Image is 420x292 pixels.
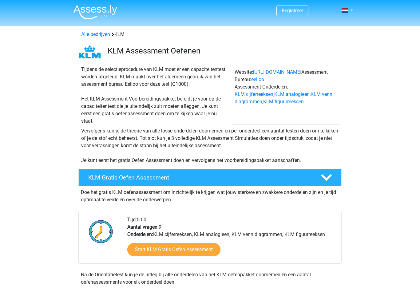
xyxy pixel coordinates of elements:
[73,5,117,19] img: Assessly
[88,174,311,181] h4: KLM Gratis Oefen Assessment
[79,127,341,164] div: Vervolgens kun je de theorie van alle losse onderdelen doornemen en per onderdeel een aantal test...
[282,8,303,14] a: Registreer
[78,271,342,286] div: Na de Oriëntatietest kun je de uitleg bij alle onderdelen van het KLM-oefenpakket doornemen en ee...
[85,216,117,247] img: Klok
[76,169,344,186] a: KLM Gratis Oefen Assessment
[263,99,304,105] a: KLM figuurreeksen
[127,224,159,230] b: Aantal vragen:
[127,217,137,223] b: Tijd:
[108,46,337,56] h3: KLM Assessment Oefenen
[78,186,342,203] div: Doe het gratis KLM oefenassessment om inzichtelijk te krijgen wat jouw sterkere en zwakkere onder...
[123,216,341,263] div: 5:00 9 KLM cijferreeksen, KLM analogieen, KLM venn diagrammen, KLM figuurreeksen
[274,91,310,97] a: KLM analogieen
[235,91,332,105] a: KLM venn diagrammen
[81,31,110,37] a: Alle bedrijven
[79,66,232,125] div: Tijdens de selectieprocedure van KLM moet er een capaciteitentest worden afgelegd. KLM maakt over...
[253,69,301,75] a: [URL][DOMAIN_NAME]
[232,66,341,125] div: Website: Assessment Bureau: Assessment Onderdelen: , , ,
[251,77,264,82] a: eelloo
[235,91,273,97] a: KLM cijferreeksen
[79,31,341,38] div: KLM
[127,243,220,256] a: Start KLM Gratis Oefen Assessment
[127,231,153,237] b: Onderdelen:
